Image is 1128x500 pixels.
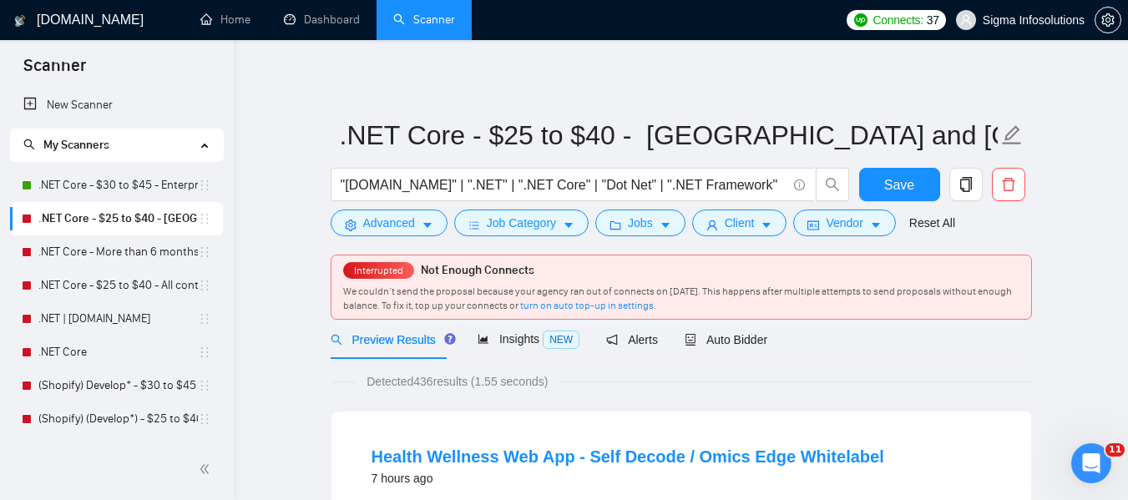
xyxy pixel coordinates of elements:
[341,174,787,195] input: Search Freelance Jobs...
[372,468,884,488] div: 7 hours ago
[1001,124,1023,146] span: edit
[543,331,579,349] span: NEW
[884,174,914,195] span: Save
[198,279,211,292] span: holder
[1095,7,1121,33] button: setting
[685,334,696,346] span: robot
[10,88,223,122] li: New Scanner
[38,235,198,269] a: .NET Core - More than 6 months of work
[817,177,848,192] span: search
[793,210,895,236] button: idcardVendorcaret-down
[10,402,223,436] li: (Shopify) (Develop*) - $25 to $40 - USA and Ocenia
[873,11,923,29] span: Connects:
[909,214,955,232] a: Reset All
[38,269,198,302] a: .NET Core - $25 to $40 - All continents
[960,14,972,26] span: user
[43,138,109,152] span: My Scanners
[421,263,534,277] span: Not Enough Connects
[422,219,433,231] span: caret-down
[606,333,658,346] span: Alerts
[198,212,211,225] span: holder
[595,210,685,236] button: folderJobscaret-down
[610,219,621,231] span: folder
[284,13,360,27] a: dashboardDashboard
[870,219,882,231] span: caret-down
[198,346,211,359] span: holder
[859,168,940,201] button: Save
[443,331,458,346] div: Tooltip anchor
[949,168,983,201] button: copy
[10,302,223,336] li: .NET | ASP.NET
[331,334,342,346] span: search
[816,168,849,201] button: search
[198,412,211,426] span: holder
[393,13,455,27] a: searchScanner
[355,372,559,391] span: Detected 436 results (1.55 seconds)
[198,245,211,259] span: holder
[343,285,1012,311] span: We couldn’t send the proposal because your agency ran out of connects on [DATE]. This happens aft...
[1095,13,1120,27] span: setting
[1105,443,1125,457] span: 11
[198,312,211,326] span: holder
[10,269,223,302] li: .NET Core - $25 to $40 - All continents
[854,13,867,27] img: upwork-logo.png
[628,214,653,232] span: Jobs
[950,177,982,192] span: copy
[10,336,223,369] li: .NET Core
[725,214,755,232] span: Client
[372,447,884,466] a: Health Wellness Web App - Self Decode / Omics Edge Whitelabel
[38,302,198,336] a: .NET | [DOMAIN_NAME]
[685,333,767,346] span: Auto Bidder
[563,219,574,231] span: caret-down
[706,219,718,231] span: user
[10,369,223,402] li: (Shopify) Develop* - $30 to $45 Enterprise
[198,179,211,192] span: holder
[10,202,223,235] li: .NET Core - $25 to $40 - USA and Oceania
[993,177,1024,192] span: delete
[927,11,939,29] span: 37
[340,114,998,156] input: Scanner name...
[38,369,198,402] a: (Shopify) Develop* - $30 to $45 Enterprise
[198,379,211,392] span: holder
[1071,443,1111,483] iframe: Intercom live chat
[10,235,223,269] li: .NET Core - More than 6 months of work
[1095,13,1121,27] a: setting
[363,214,415,232] span: Advanced
[487,214,556,232] span: Job Category
[606,334,618,346] span: notification
[478,332,579,346] span: Insights
[38,169,198,202] a: .NET Core - $30 to $45 - Enterprise client - ROW
[23,138,109,152] span: My Scanners
[38,202,198,235] a: .NET Core - $25 to $40 - [GEOGRAPHIC_DATA] and [GEOGRAPHIC_DATA]
[807,219,819,231] span: idcard
[349,265,408,276] span: Interrupted
[692,210,787,236] button: userClientcaret-down
[826,214,862,232] span: Vendor
[331,333,451,346] span: Preview Results
[454,210,589,236] button: barsJob Categorycaret-down
[38,402,198,436] a: (Shopify) (Develop*) - $25 to $40 - [GEOGRAPHIC_DATA] and Ocenia
[10,53,99,88] span: Scanner
[761,219,772,231] span: caret-down
[660,219,671,231] span: caret-down
[468,219,480,231] span: bars
[10,169,223,202] li: .NET Core - $30 to $45 - Enterprise client - ROW
[23,139,35,150] span: search
[992,168,1025,201] button: delete
[10,436,223,469] li: (Shopify) (Develop*)
[478,333,489,345] span: area-chart
[14,8,26,34] img: logo
[200,13,250,27] a: homeHome
[331,210,448,236] button: settingAdvancedcaret-down
[23,88,210,122] a: New Scanner
[199,461,215,477] span: double-left
[794,179,805,190] span: info-circle
[38,336,198,369] a: .NET Core
[520,300,656,311] a: turn on auto top-up in settings.
[345,219,357,231] span: setting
